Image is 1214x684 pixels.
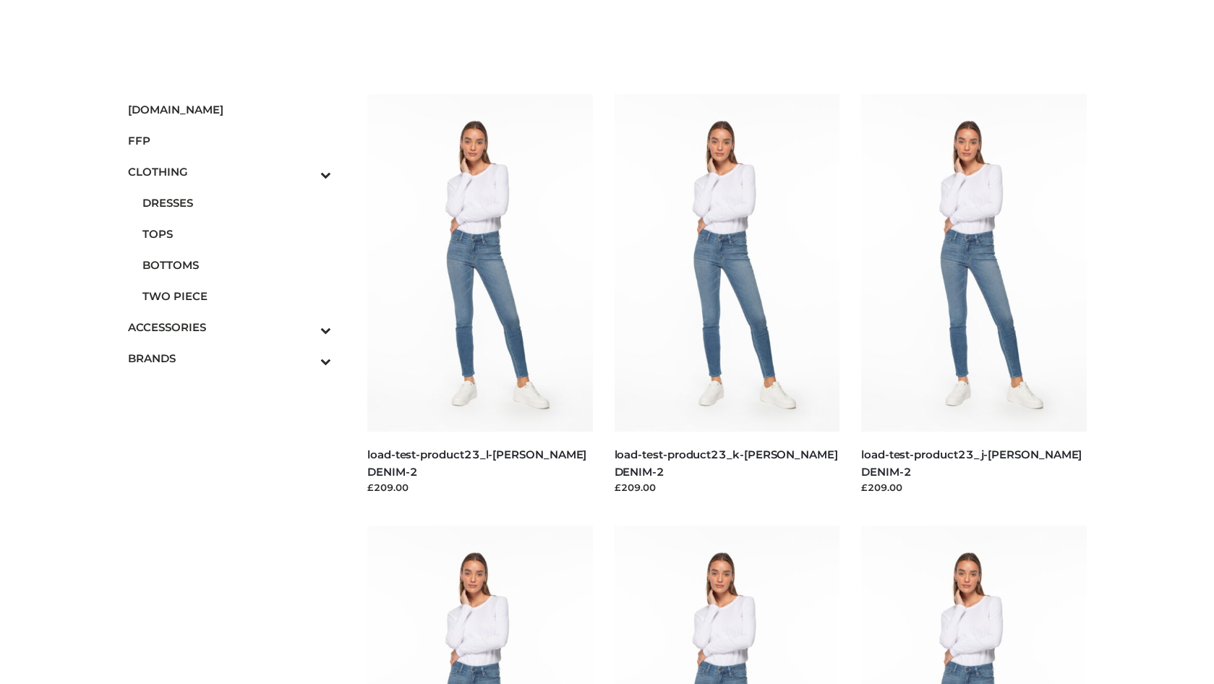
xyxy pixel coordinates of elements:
[128,101,332,118] span: [DOMAIN_NAME]
[281,312,331,343] button: Toggle Submenu
[128,94,332,125] a: [DOMAIN_NAME]
[142,194,332,211] span: DRESSES
[142,249,332,281] a: BOTTOMS
[128,319,332,335] span: ACCESSORIES
[128,156,332,187] a: CLOTHINGToggle Submenu
[128,163,332,180] span: CLOTHING
[128,350,332,367] span: BRANDS
[861,448,1082,478] a: load-test-product23_j-[PERSON_NAME] DENIM-2
[142,281,332,312] a: TWO PIECE
[142,226,332,242] span: TOPS
[367,480,593,495] div: £209.00
[142,288,332,304] span: TWO PIECE
[128,125,332,156] a: FFP
[142,187,332,218] a: DRESSES
[142,218,332,249] a: TOPS
[142,257,332,273] span: BOTTOMS
[861,480,1087,495] div: £209.00
[281,156,331,187] button: Toggle Submenu
[281,343,331,374] button: Toggle Submenu
[128,343,332,374] a: BRANDSToggle Submenu
[128,132,332,149] span: FFP
[615,480,840,495] div: £209.00
[615,448,838,478] a: load-test-product23_k-[PERSON_NAME] DENIM-2
[128,312,332,343] a: ACCESSORIESToggle Submenu
[367,448,586,478] a: load-test-product23_l-[PERSON_NAME] DENIM-2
